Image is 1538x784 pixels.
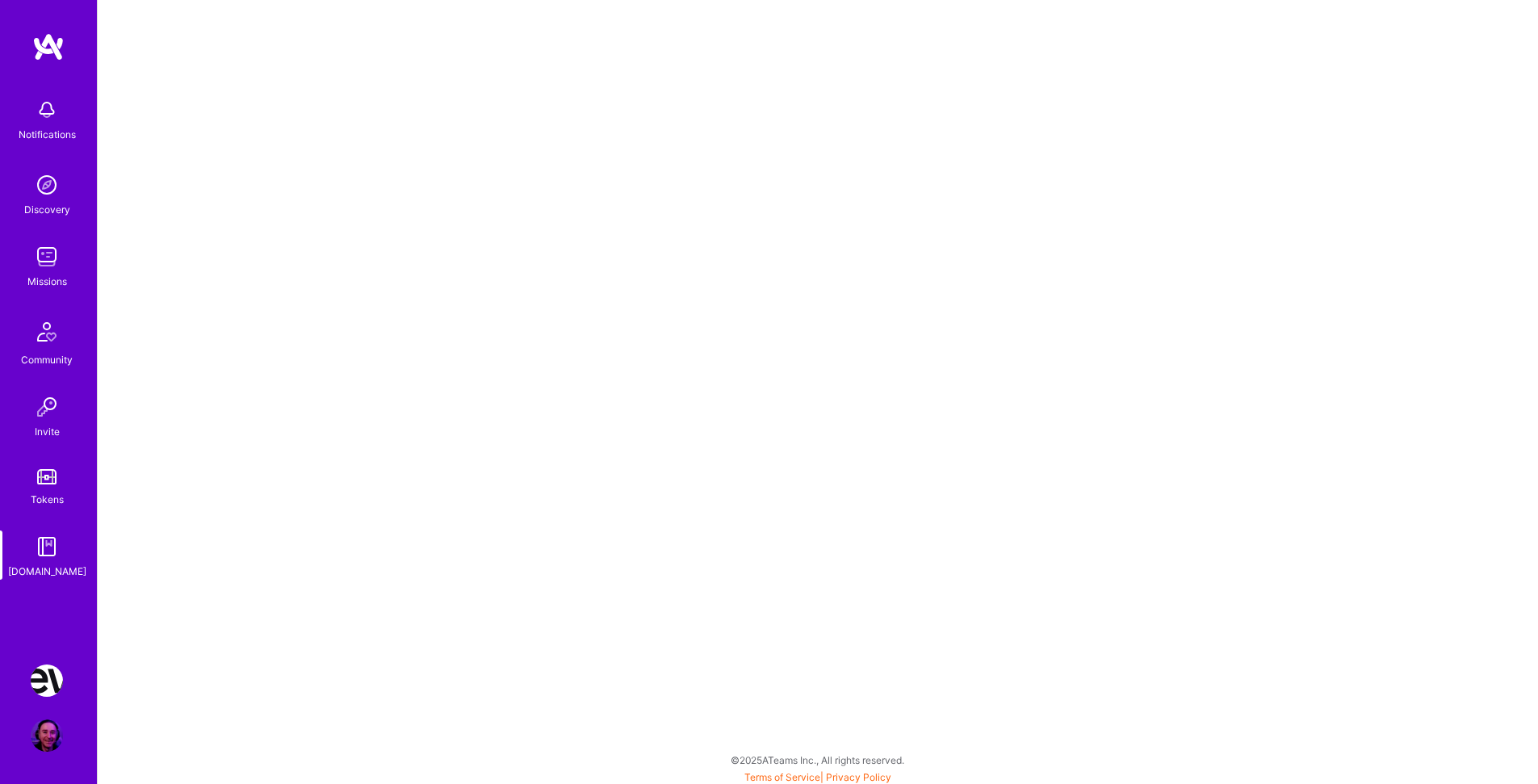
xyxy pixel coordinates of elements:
[31,665,63,697] img: Nevoya: Principal Problem Solver for Zero-Emissions Logistics Company
[826,771,891,783] a: Privacy Policy
[31,491,64,508] div: Tokens
[24,201,70,218] div: Discovery
[31,94,63,126] img: bell
[744,771,891,783] span: |
[35,423,60,440] div: Invite
[8,563,86,580] div: [DOMAIN_NAME]
[27,719,67,752] a: User Avatar
[32,32,65,61] img: logo
[19,126,76,143] div: Notifications
[31,719,63,752] img: User Avatar
[27,665,67,697] a: Nevoya: Principal Problem Solver for Zero-Emissions Logistics Company
[27,273,67,290] div: Missions
[31,241,63,273] img: teamwork
[97,740,1538,780] div: © 2025 ATeams Inc., All rights reserved.
[27,312,66,351] img: Community
[31,530,63,563] img: guide book
[21,351,73,368] div: Community
[31,391,63,423] img: Invite
[744,771,820,783] a: Terms of Service
[31,169,63,201] img: discovery
[37,469,57,484] img: tokens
